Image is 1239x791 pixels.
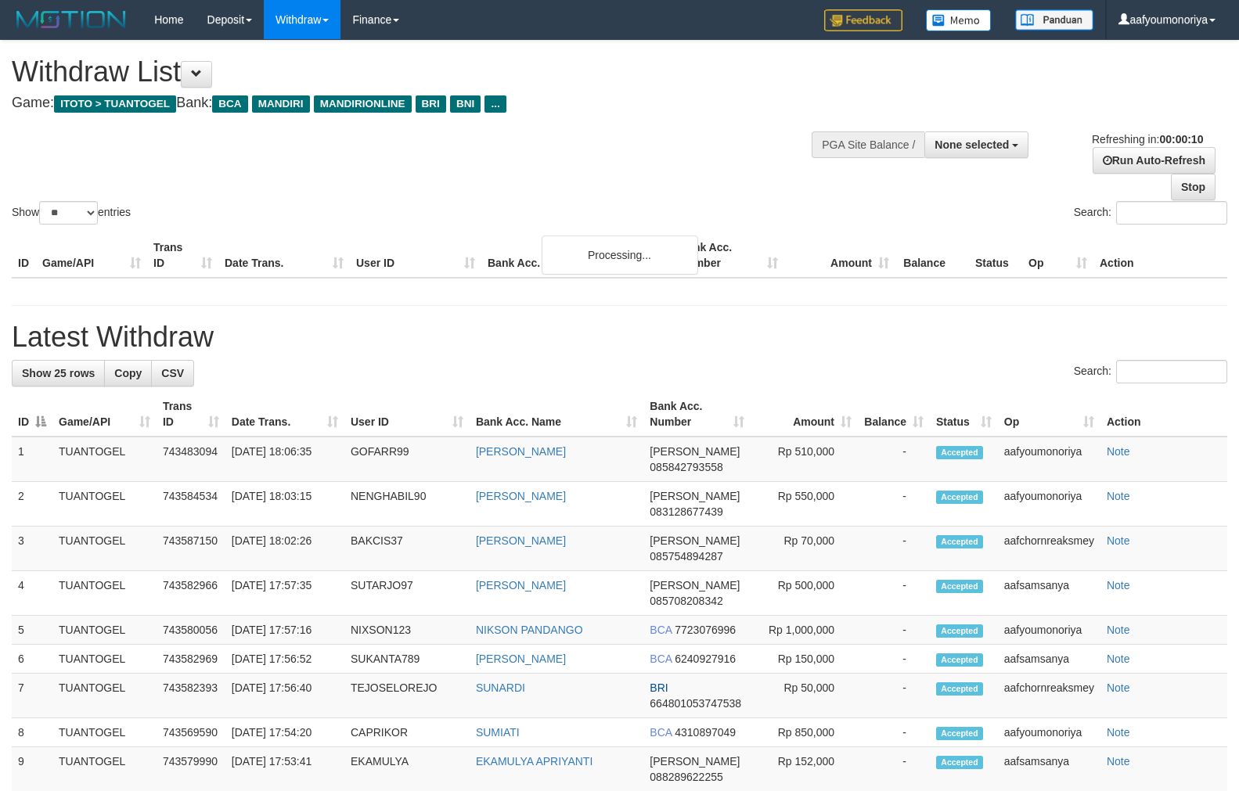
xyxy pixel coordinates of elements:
th: Amount: activate to sort column ascending [751,392,858,437]
td: CAPRIKOR [344,718,470,747]
td: [DATE] 17:57:16 [225,616,344,645]
a: [PERSON_NAME] [476,653,566,665]
th: Date Trans.: activate to sort column ascending [225,392,344,437]
span: MANDIRI [252,95,310,113]
th: User ID [350,233,481,278]
td: [DATE] 17:57:35 [225,571,344,616]
a: [PERSON_NAME] [476,490,566,502]
input: Search: [1116,360,1227,383]
td: aafchornreaksmey [998,527,1100,571]
span: Copy 083128677439 to clipboard [650,505,722,518]
a: Stop [1171,174,1216,200]
td: aafyoumonoriya [998,482,1100,527]
th: Date Trans. [218,233,350,278]
a: Note [1107,624,1130,636]
span: ITOTO > TUANTOGEL [54,95,176,113]
th: Bank Acc. Number [673,233,784,278]
td: aafsamsanya [998,571,1100,616]
span: Copy 4310897049 to clipboard [675,726,736,739]
a: Note [1107,579,1130,591]
span: Accepted [936,653,983,667]
td: TEJOSELOREJO [344,674,470,718]
th: Op [1022,233,1093,278]
span: Refreshing in: [1092,133,1203,146]
a: Note [1107,681,1130,694]
div: PGA Site Balance / [812,131,924,158]
img: MOTION_logo.png [12,8,131,31]
td: TUANTOGEL [52,674,157,718]
th: Op: activate to sort column ascending [998,392,1100,437]
span: Copy 085842793558 to clipboard [650,461,722,473]
td: Rp 500,000 [751,571,858,616]
span: Accepted [936,682,983,696]
h1: Latest Withdraw [12,322,1227,353]
td: [DATE] 17:56:40 [225,674,344,718]
td: TUANTOGEL [52,482,157,527]
td: 8 [12,718,52,747]
span: Accepted [936,624,983,638]
td: Rp 1,000,000 [751,616,858,645]
td: [DATE] 17:56:52 [225,645,344,674]
td: TUANTOGEL [52,718,157,747]
th: Action [1100,392,1227,437]
span: BRI [650,681,668,694]
span: Accepted [936,580,983,593]
a: SUMIATI [476,726,520,739]
a: Note [1107,445,1130,458]
td: BAKCIS37 [344,527,470,571]
th: Action [1093,233,1227,278]
td: aafchornreaksmey [998,674,1100,718]
button: None selected [924,131,1028,158]
span: BRI [416,95,446,113]
span: None selected [935,138,1009,151]
span: CSV [161,367,184,379]
td: 743582969 [157,645,225,674]
td: Rp 150,000 [751,645,858,674]
th: Status: activate to sort column ascending [930,392,998,437]
span: Copy 088289622255 to clipboard [650,771,722,783]
a: Note [1107,653,1130,665]
td: [DATE] 17:54:20 [225,718,344,747]
td: TUANTOGEL [52,616,157,645]
span: [PERSON_NAME] [650,579,740,591]
img: Feedback.jpg [824,9,902,31]
img: Button%20Memo.svg [926,9,992,31]
td: aafyoumonoriya [998,718,1100,747]
div: Processing... [542,236,698,275]
a: Note [1107,726,1130,739]
span: MANDIRIONLINE [314,95,412,113]
td: 743584534 [157,482,225,527]
th: Bank Acc. Name [481,233,673,278]
td: TUANTOGEL [52,645,157,674]
td: Rp 850,000 [751,718,858,747]
td: Rp 550,000 [751,482,858,527]
td: Rp 510,000 [751,437,858,482]
td: 743483094 [157,437,225,482]
span: Copy 664801053747538 to clipboard [650,697,741,710]
td: aafsamsanya [998,645,1100,674]
span: [PERSON_NAME] [650,490,740,502]
td: 3 [12,527,52,571]
td: - [858,571,930,616]
a: Note [1107,534,1130,547]
td: GOFARR99 [344,437,470,482]
a: NIKSON PANDANGO [476,624,583,636]
a: Copy [104,360,152,387]
td: - [858,645,930,674]
th: ID: activate to sort column descending [12,392,52,437]
span: Copy 6240927916 to clipboard [675,653,736,665]
td: Rp 50,000 [751,674,858,718]
a: EKAMULYA APRIYANTI [476,755,592,768]
td: 743580056 [157,616,225,645]
td: aafyoumonoriya [998,616,1100,645]
span: Copy 085754894287 to clipboard [650,550,722,563]
td: aafyoumonoriya [998,437,1100,482]
a: [PERSON_NAME] [476,534,566,547]
select: Showentries [39,201,98,225]
td: 6 [12,645,52,674]
td: TUANTOGEL [52,571,157,616]
td: 5 [12,616,52,645]
strong: 00:00:10 [1159,133,1203,146]
th: Bank Acc. Name: activate to sort column ascending [470,392,643,437]
th: Balance [895,233,969,278]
